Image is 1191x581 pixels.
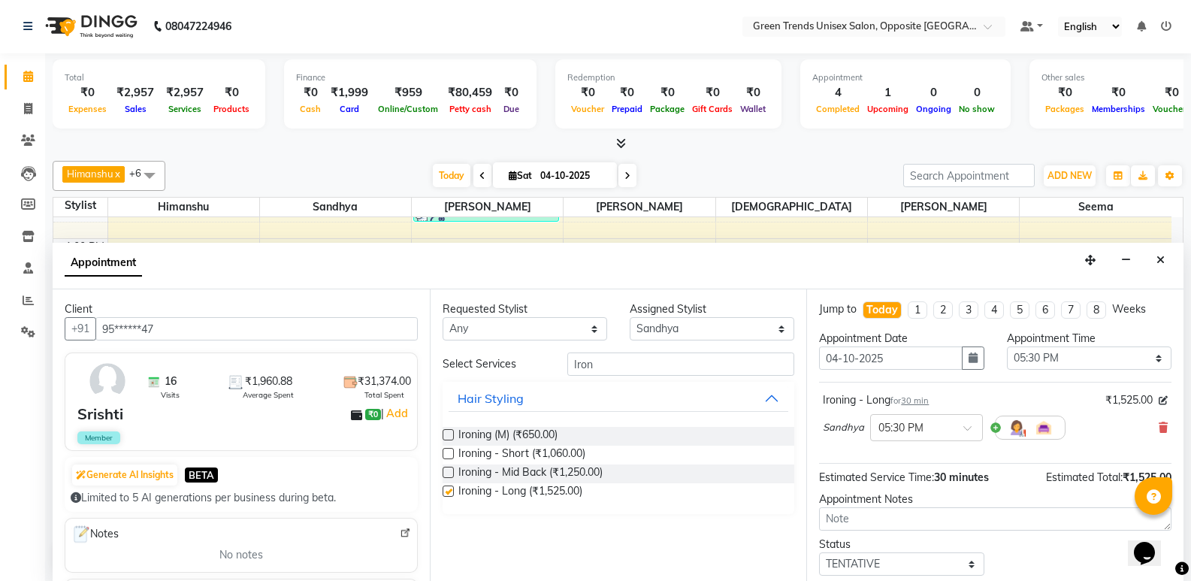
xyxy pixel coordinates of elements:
[688,84,736,101] div: ₹0
[65,317,96,340] button: +91
[67,168,113,180] span: Himanshu
[458,446,585,464] span: Ironing - Short (₹1,060.00)
[500,104,523,114] span: Due
[260,198,411,216] span: Sandhya
[819,471,934,484] span: Estimated Service Time:
[736,84,769,101] div: ₹0
[65,104,110,114] span: Expenses
[381,404,410,422] span: |
[567,71,769,84] div: Redemption
[121,104,150,114] span: Sales
[812,84,863,101] div: 4
[1112,301,1146,317] div: Weeks
[433,164,470,187] span: Today
[1087,301,1106,319] li: 8
[336,104,363,114] span: Card
[1007,331,1171,346] div: Appointment Time
[431,356,556,372] div: Select Services
[165,104,205,114] span: Services
[161,389,180,401] span: Visits
[646,84,688,101] div: ₹0
[984,301,1004,319] li: 4
[903,164,1035,187] input: Search Appointment
[955,104,999,114] span: No show
[1010,301,1029,319] li: 5
[1044,165,1096,186] button: ADD NEW
[65,71,253,84] div: Total
[1041,104,1088,114] span: Packages
[374,104,442,114] span: Online/Custom
[819,346,962,370] input: yyyy-mm-dd
[567,353,794,376] input: Search by service name
[912,104,955,114] span: Ongoing
[1061,301,1081,319] li: 7
[129,167,153,179] span: +6
[374,84,442,101] div: ₹959
[819,331,984,346] div: Appointment Date
[868,198,1019,216] span: [PERSON_NAME]
[819,301,857,317] div: Jump to
[364,389,404,401] span: Total Spent
[823,420,864,435] span: Sandhya
[564,198,715,216] span: [PERSON_NAME]
[608,84,646,101] div: ₹0
[1046,471,1123,484] span: Estimated Total:
[1159,396,1168,405] i: Edit price
[1088,104,1149,114] span: Memberships
[72,464,177,486] button: Generate AI Insights
[863,104,912,114] span: Upcoming
[53,198,107,213] div: Stylist
[108,198,259,216] span: Himanshu
[1020,198,1171,216] span: Seema
[62,239,107,255] div: 1:00 PM
[38,5,141,47] img: logo
[608,104,646,114] span: Prepaid
[458,427,558,446] span: Ironing (M) (₹650.00)
[165,374,177,389] span: 16
[812,104,863,114] span: Completed
[210,104,253,114] span: Products
[863,84,912,101] div: 1
[1047,170,1092,181] span: ADD NEW
[646,104,688,114] span: Package
[736,104,769,114] span: Wallet
[688,104,736,114] span: Gift Cards
[449,385,789,412] button: Hair Styling
[165,5,231,47] b: 08047224946
[630,301,794,317] div: Assigned Stylist
[933,301,953,319] li: 2
[890,395,929,406] small: for
[1088,84,1149,101] div: ₹0
[934,471,989,484] span: 30 minutes
[536,165,611,187] input: 2025-10-04
[1035,419,1053,437] img: Interior.png
[458,464,603,483] span: Ironing - Mid Back (₹1,250.00)
[446,104,495,114] span: Petty cash
[77,403,123,425] div: Srishti
[1035,301,1055,319] li: 6
[955,84,999,101] div: 0
[959,301,978,319] li: 3
[1123,471,1171,484] span: ₹1,525.00
[912,84,955,101] div: 0
[901,395,929,406] span: 30 min
[908,301,927,319] li: 1
[296,71,524,84] div: Finance
[567,84,608,101] div: ₹0
[819,537,984,552] div: Status
[1008,419,1026,437] img: Hairdresser.png
[505,170,536,181] span: Sat
[866,302,898,318] div: Today
[210,84,253,101] div: ₹0
[245,374,292,389] span: ₹1,960.88
[77,431,120,444] span: Member
[358,374,411,389] span: ₹31,374.00
[86,359,129,403] img: avatar
[443,301,607,317] div: Requested Stylist
[384,404,410,422] a: Add
[71,490,412,506] div: Limited to 5 AI generations per business during beta.
[442,84,498,101] div: ₹80,459
[219,547,263,563] span: No notes
[113,168,120,180] a: x
[819,492,1171,507] div: Appointment Notes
